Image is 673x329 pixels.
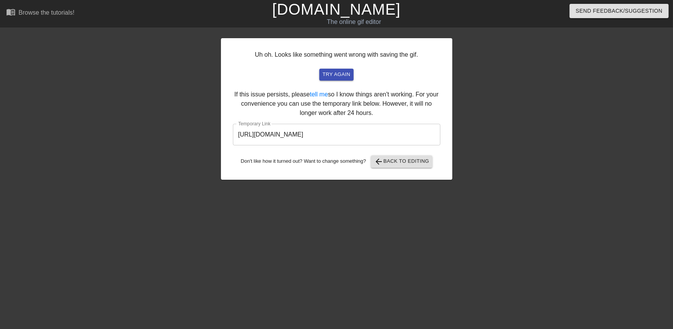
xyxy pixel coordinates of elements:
[374,157,383,166] span: arrow_back
[576,6,663,16] span: Send Feedback/Suggestion
[310,91,328,98] a: tell me
[233,155,440,168] div: Don't like how it turned out? Want to change something?
[374,157,429,166] span: Back to Editing
[19,9,74,16] div: Browse the tutorials!
[371,155,432,168] button: Back to Editing
[221,38,452,180] div: Uh oh. Looks like something went wrong with saving the gif. If this issue persists, please so I k...
[228,17,480,27] div: The online gif editor
[322,70,350,79] span: try again
[570,4,669,18] button: Send Feedback/Suggestion
[233,124,440,145] input: bare
[6,7,15,17] span: menu_book
[6,7,74,19] a: Browse the tutorials!
[272,1,401,18] a: [DOMAIN_NAME]
[319,69,353,81] button: try again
